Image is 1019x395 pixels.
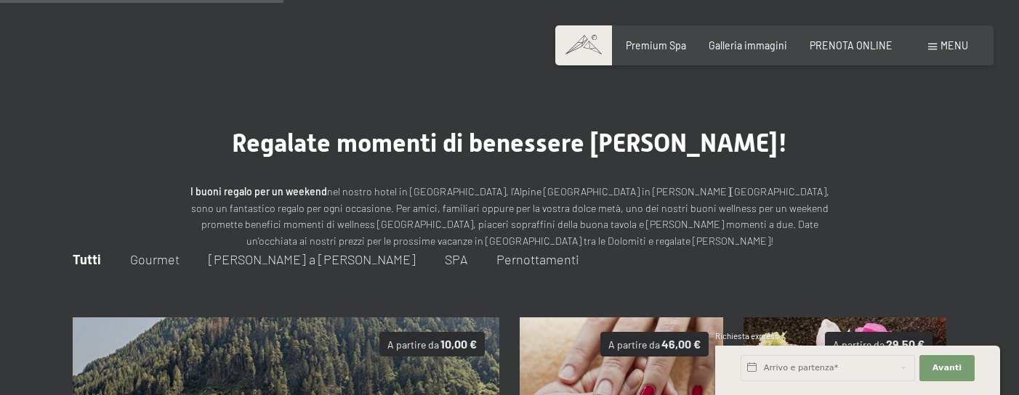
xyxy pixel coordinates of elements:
span: Menu [941,39,968,52]
strong: I buoni regalo per un weekend [190,185,327,197]
p: nel nostro hotel in [GEOGRAPHIC_DATA], l’Alpine [GEOGRAPHIC_DATA] in [PERSON_NAME][GEOGRAPHIC_DAT... [190,184,829,249]
span: Regalate momenti di benessere [PERSON_NAME]! [232,128,788,158]
a: Galleria immagini [709,39,787,52]
button: Avanti [919,355,975,381]
a: PRENOTA ONLINE [810,39,893,52]
span: Avanti [933,362,962,374]
a: Premium Spa [626,39,686,52]
span: Richiesta express [715,331,779,341]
